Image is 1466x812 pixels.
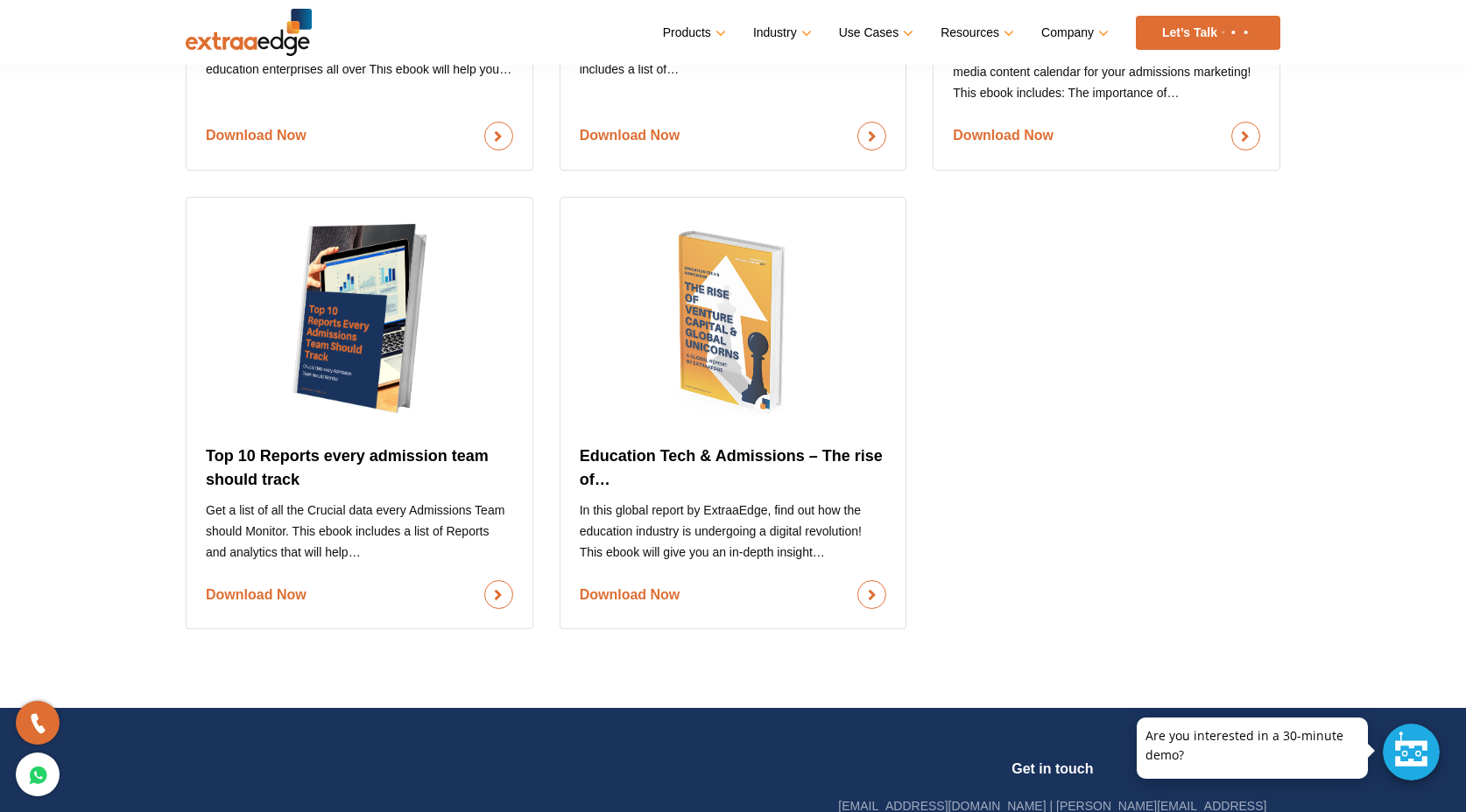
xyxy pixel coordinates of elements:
[663,20,722,45] a: Products
[580,122,887,150] a: Download Now
[206,580,513,609] a: Download Now
[839,20,910,45] a: Use Cases
[941,20,1011,45] a: Resources
[1136,16,1280,50] a: Let’s Talk
[580,580,887,609] a: Download Now
[206,122,513,150] a: Download Now
[953,122,1260,150] a: Download Now
[1383,724,1440,780] div: Chat
[753,20,808,45] a: Industry
[825,760,1280,791] h4: Get in touch
[1041,20,1105,45] a: Company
